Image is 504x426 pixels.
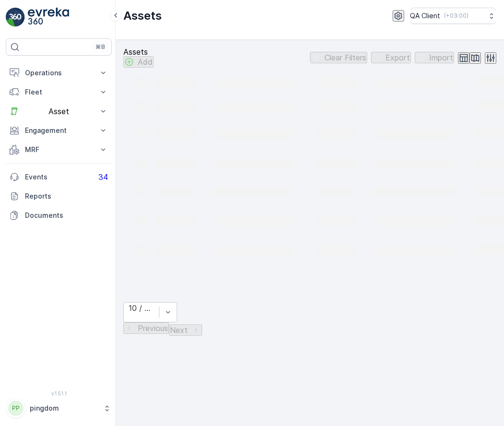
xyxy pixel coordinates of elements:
[6,140,112,159] button: MRF
[6,63,112,83] button: Operations
[410,11,440,21] p: QA Client
[429,53,453,62] p: Import
[25,107,93,116] p: Asset
[30,403,98,413] p: pingdom
[169,324,202,336] button: Next
[324,53,366,62] p: Clear Filters
[129,304,154,312] div: 10 / Page
[6,206,112,225] a: Documents
[8,401,24,416] div: PP
[25,87,93,97] p: Fleet
[138,58,153,66] p: Add
[6,167,112,187] a: Events34
[170,326,188,334] p: Next
[25,68,93,78] p: Operations
[138,324,168,332] p: Previous
[6,83,112,102] button: Fleet
[25,211,108,220] p: Documents
[25,145,93,154] p: MRF
[415,52,454,63] button: Import
[6,121,112,140] button: Engagement
[310,52,367,63] button: Clear Filters
[98,173,108,181] p: 34
[371,52,411,63] button: Export
[123,8,162,24] p: Assets
[6,187,112,206] a: Reports
[96,43,105,51] p: ⌘B
[6,102,112,121] button: Asset
[25,172,93,182] p: Events
[28,8,69,27] img: logo_light-DOdMpM7g.png
[25,191,108,201] p: Reports
[25,126,93,135] p: Engagement
[410,8,496,24] button: QA Client(+03:00)
[385,53,410,62] p: Export
[6,398,112,418] button: PPpingdom
[444,12,468,20] p: ( +03:00 )
[123,47,154,56] p: Assets
[123,322,169,334] button: Previous
[6,390,112,396] span: v 1.51.1
[6,8,25,27] img: logo
[123,56,154,68] button: Add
